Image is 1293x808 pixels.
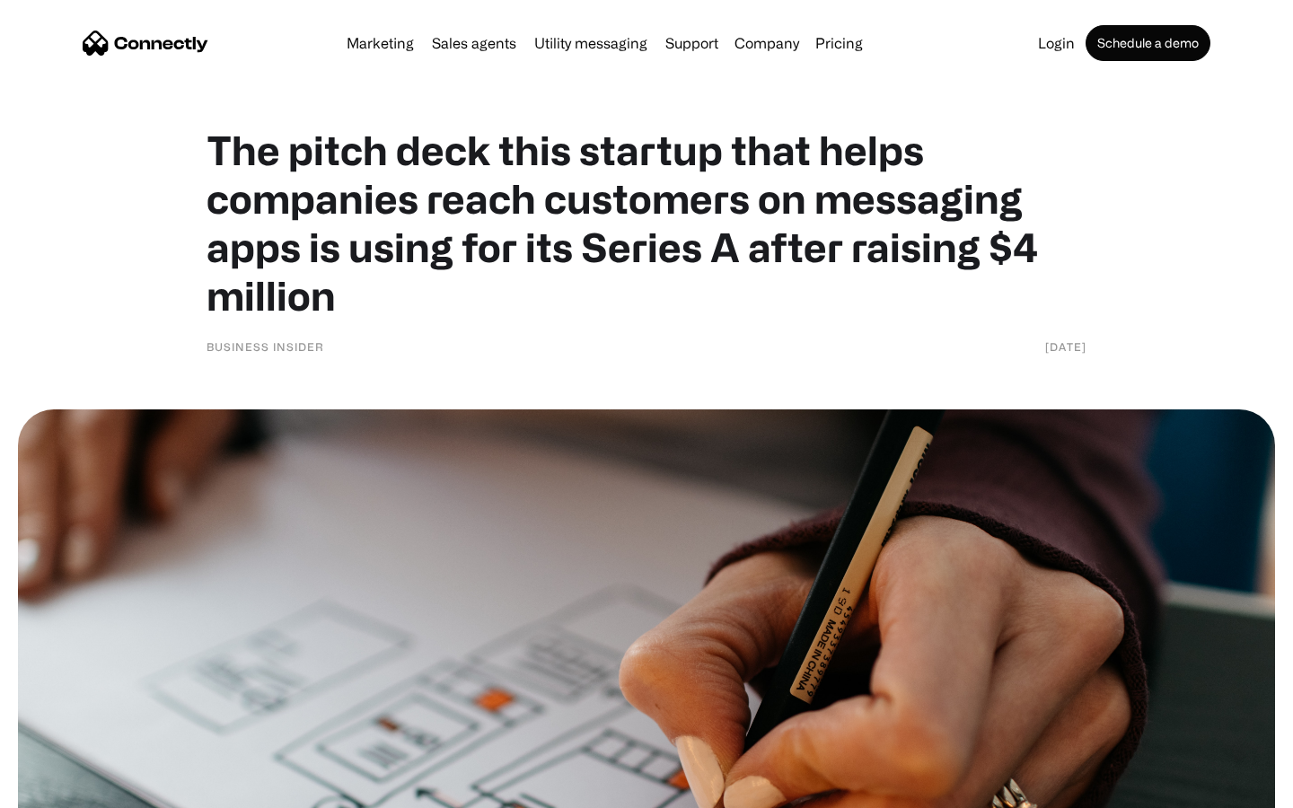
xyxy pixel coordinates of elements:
[339,36,421,50] a: Marketing
[1031,36,1082,50] a: Login
[808,36,870,50] a: Pricing
[207,126,1086,320] h1: The pitch deck this startup that helps companies reach customers on messaging apps is using for i...
[18,777,108,802] aside: Language selected: English
[734,31,799,56] div: Company
[1045,338,1086,356] div: [DATE]
[425,36,523,50] a: Sales agents
[36,777,108,802] ul: Language list
[658,36,726,50] a: Support
[1086,25,1210,61] a: Schedule a demo
[207,338,324,356] div: Business Insider
[527,36,655,50] a: Utility messaging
